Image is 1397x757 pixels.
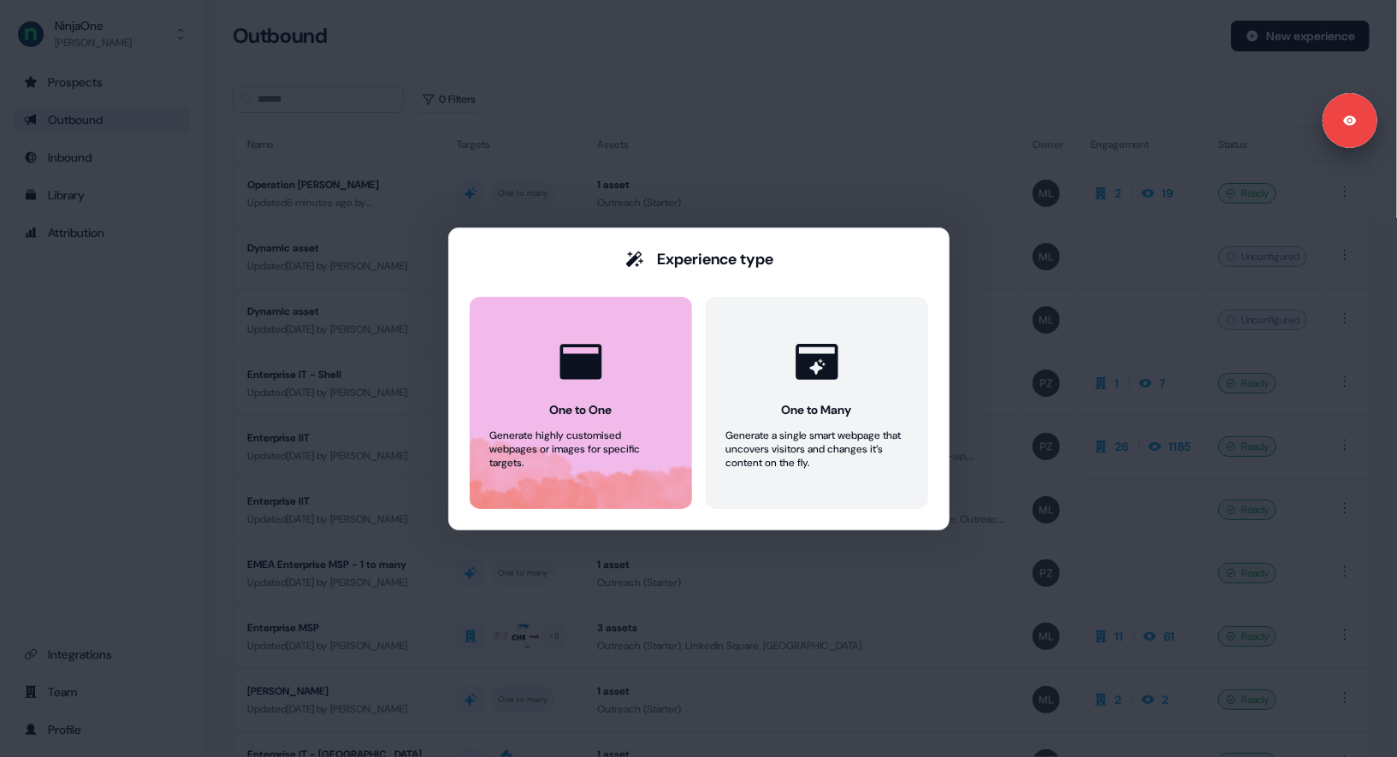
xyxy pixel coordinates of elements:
[726,429,908,470] div: Generate a single smart webpage that uncovers visitors and changes it’s content on the fly.
[782,401,852,418] div: One to Many
[470,297,692,509] button: One to OneGenerate highly customised webpages or images for specific targets.
[490,429,672,470] div: Generate highly customised webpages or images for specific targets.
[549,401,612,418] div: One to One
[706,297,928,509] button: One to ManyGenerate a single smart webpage that uncovers visitors and changes it’s content on the...
[658,249,774,269] div: Experience type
